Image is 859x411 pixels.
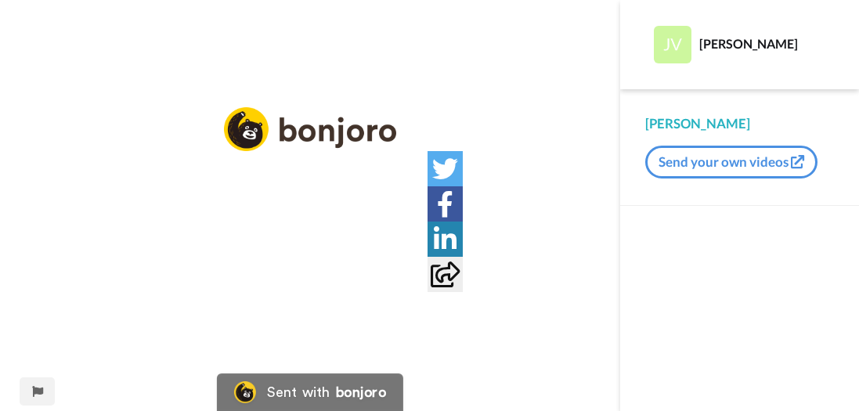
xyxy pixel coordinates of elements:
img: Profile Image [654,26,691,63]
div: Sent with [267,385,330,399]
img: logo_full.png [224,107,396,152]
a: Bonjoro LogoSent withbonjoro [217,373,403,411]
div: [PERSON_NAME] [645,114,834,133]
img: Bonjoro Logo [234,381,256,403]
button: Send your own videos [645,146,817,178]
div: bonjoro [336,385,386,399]
div: [PERSON_NAME] [699,36,833,51]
